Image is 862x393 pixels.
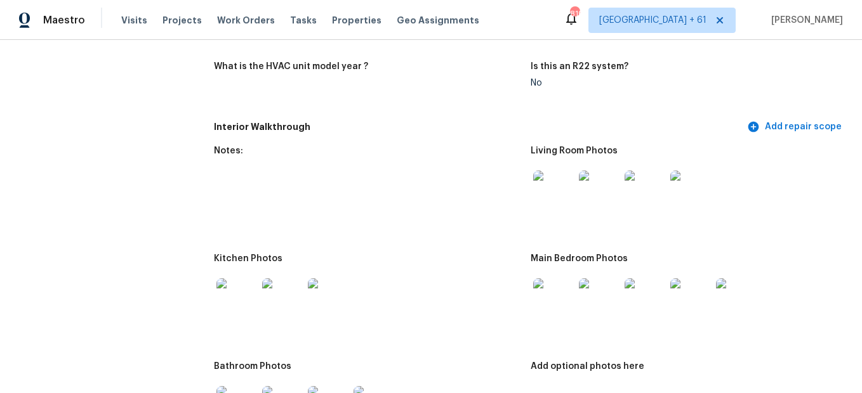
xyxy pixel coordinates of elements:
span: [GEOGRAPHIC_DATA] + 61 [599,14,706,27]
h5: Interior Walkthrough [214,120,745,134]
h5: Add optional photos here [531,362,644,371]
span: Properties [332,14,381,27]
div: No [531,79,837,87]
h5: Kitchen Photos [214,254,282,263]
span: Geo Assignments [397,14,479,27]
span: Projects [162,14,202,27]
h5: Bathroom Photos [214,362,291,371]
h5: Notes: [214,146,243,155]
button: Add repair scope [745,115,847,139]
span: Maestro [43,14,85,27]
span: [PERSON_NAME] [766,14,843,27]
span: Work Orders [217,14,275,27]
span: Visits [121,14,147,27]
span: Add repair scope [750,119,842,135]
span: Tasks [290,16,317,25]
h5: What is the HVAC unit model year ? [214,62,368,71]
h5: Living Room Photos [531,146,618,155]
div: 819 [570,8,579,20]
h5: Is this an R22 system? [531,62,628,71]
h5: Main Bedroom Photos [531,254,628,263]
